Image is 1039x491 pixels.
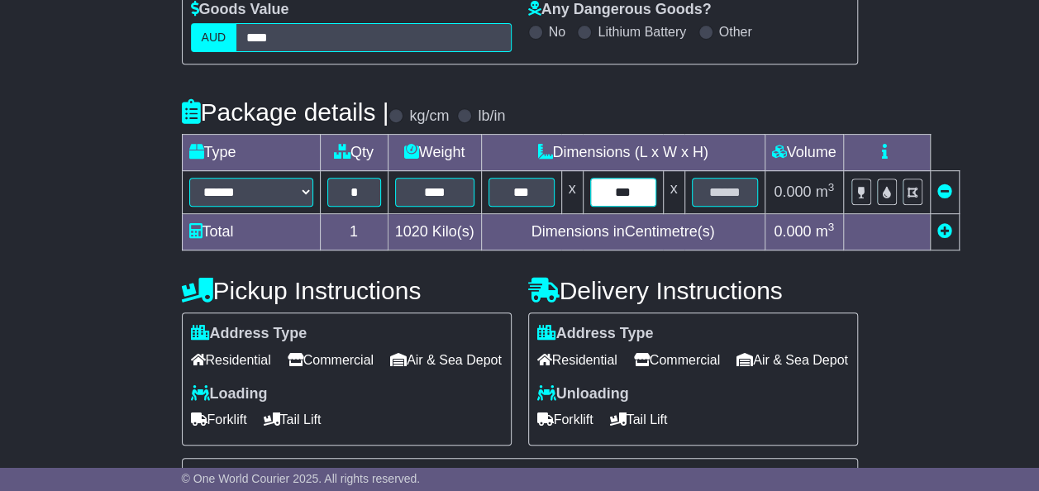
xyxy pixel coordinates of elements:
[320,135,388,171] td: Qty
[395,223,428,240] span: 1020
[191,385,268,403] label: Loading
[537,385,629,403] label: Unloading
[537,407,593,432] span: Forklift
[634,347,720,373] span: Commercial
[288,347,374,373] span: Commercial
[388,135,481,171] td: Weight
[264,407,322,432] span: Tail Lift
[561,171,583,214] td: x
[481,214,765,250] td: Dimensions in Centimetre(s)
[481,135,765,171] td: Dimensions (L x W x H)
[549,24,565,40] label: No
[191,407,247,432] span: Forklift
[774,184,811,200] span: 0.000
[598,24,686,40] label: Lithium Battery
[182,98,389,126] h4: Package details |
[191,23,237,52] label: AUD
[182,472,421,485] span: © One World Courier 2025. All rights reserved.
[388,214,481,250] td: Kilo(s)
[719,24,752,40] label: Other
[537,325,654,343] label: Address Type
[478,107,505,126] label: lb/in
[937,184,952,200] a: Remove this item
[610,407,668,432] span: Tail Lift
[182,135,320,171] td: Type
[774,223,811,240] span: 0.000
[528,277,858,304] h4: Delivery Instructions
[663,171,684,214] td: x
[390,347,502,373] span: Air & Sea Depot
[320,214,388,250] td: 1
[191,325,307,343] label: Address Type
[409,107,449,126] label: kg/cm
[815,223,834,240] span: m
[827,181,834,193] sup: 3
[937,223,952,240] a: Add new item
[182,214,320,250] td: Total
[736,347,848,373] span: Air & Sea Depot
[765,135,843,171] td: Volume
[815,184,834,200] span: m
[191,1,289,19] label: Goods Value
[191,347,271,373] span: Residential
[528,1,712,19] label: Any Dangerous Goods?
[827,221,834,233] sup: 3
[182,277,512,304] h4: Pickup Instructions
[537,347,617,373] span: Residential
